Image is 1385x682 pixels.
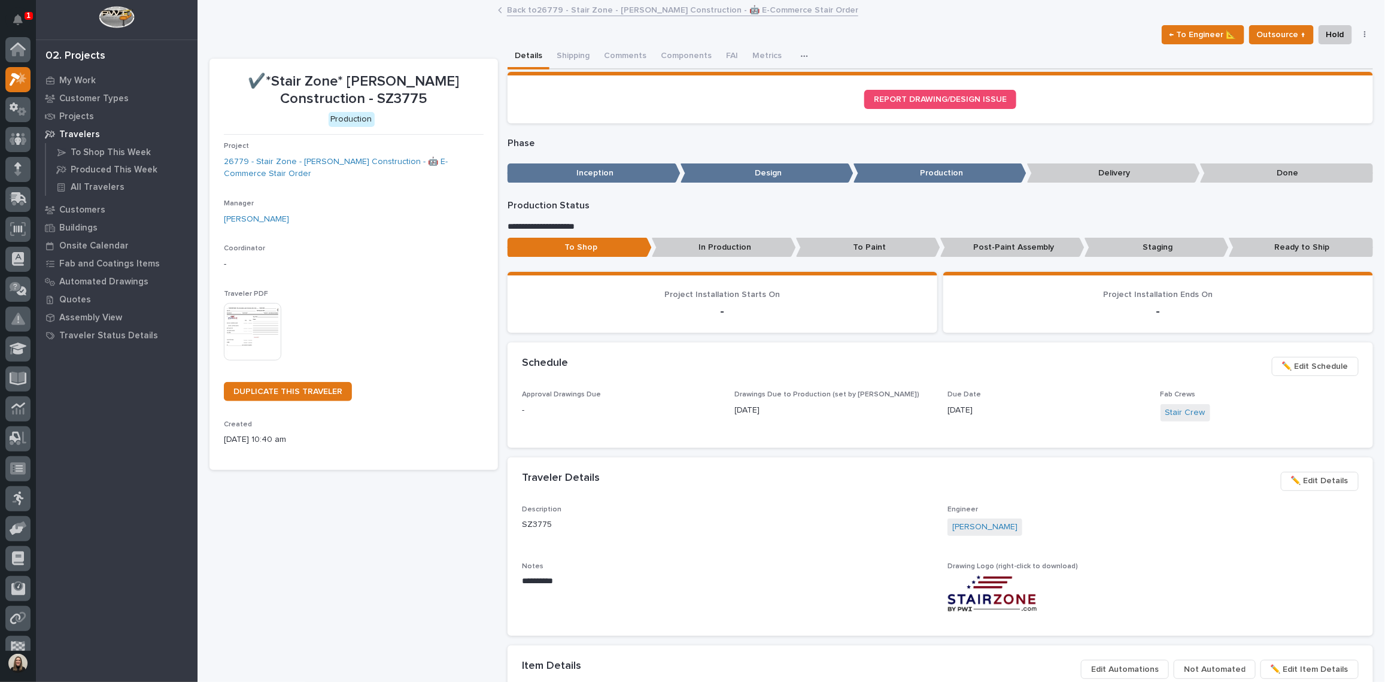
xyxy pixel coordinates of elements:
[1281,472,1359,491] button: ✏️ Edit Details
[1091,662,1159,677] span: Edit Automations
[224,245,265,252] span: Coordinator
[947,391,981,398] span: Due Date
[522,357,568,370] h2: Schedule
[854,163,1026,183] p: Production
[36,201,198,219] a: Customers
[26,11,31,20] p: 1
[1319,25,1352,44] button: Hold
[958,304,1359,319] p: -
[36,290,198,308] a: Quotes
[5,651,31,676] button: users-avatar
[665,290,780,299] span: Project Installation Starts On
[224,213,289,226] a: [PERSON_NAME]
[1282,359,1348,374] span: ✏️ Edit Schedule
[59,223,98,234] p: Buildings
[59,295,91,305] p: Quotes
[719,44,745,69] button: FAI
[507,2,858,16] a: Back to26779 - Stair Zone - [PERSON_NAME] Construction - 🤖 E-Commerce Stair Order
[947,506,978,513] span: Engineer
[681,163,854,183] p: Design
[874,95,1007,104] span: REPORT DRAWING/DESIGN ISSUE
[947,563,1078,570] span: Drawing Logo (right-click to download)
[508,44,549,69] button: Details
[522,304,923,319] p: -
[59,331,158,341] p: Traveler Status Details
[947,404,1146,417] p: [DATE]
[71,165,157,175] p: Produced This Week
[654,44,719,69] button: Components
[796,238,940,257] p: To Paint
[71,182,124,193] p: All Travelers
[99,6,134,28] img: Workspace Logo
[735,404,934,417] p: [DATE]
[522,472,600,485] h2: Traveler Details
[522,391,601,398] span: Approval Drawings Due
[1271,662,1348,677] span: ✏️ Edit Item Details
[59,241,129,251] p: Onsite Calendar
[46,161,198,178] a: Produced This Week
[36,125,198,143] a: Travelers
[59,313,122,323] p: Assembly View
[46,178,198,195] a: All Travelers
[947,575,1037,612] img: 0y9FkneqcW5utbupZ0Fjr2Zpa_8IbRPfHMJVj8vuB9k
[36,272,198,290] a: Automated Drawings
[1249,25,1314,44] button: Outsource ↑
[59,111,94,122] p: Projects
[508,163,681,183] p: Inception
[940,238,1085,257] p: Post-Paint Assembly
[71,147,151,158] p: To Shop This Week
[15,14,31,34] div: Notifications1
[522,660,581,673] h2: Item Details
[59,259,160,269] p: Fab and Coatings Items
[1200,163,1373,183] p: Done
[5,7,31,32] button: Notifications
[224,143,249,150] span: Project
[508,138,1373,149] p: Phase
[1165,407,1205,419] a: Stair Crew
[508,200,1373,211] p: Production Status
[522,563,543,570] span: Notes
[224,421,252,428] span: Created
[224,258,484,271] p: -
[1272,357,1359,376] button: ✏️ Edit Schedule
[59,277,148,287] p: Automated Drawings
[59,205,105,216] p: Customers
[36,89,198,107] a: Customer Types
[36,254,198,272] a: Fab and Coatings Items
[522,506,561,513] span: Description
[1081,660,1169,679] button: Edit Automations
[1261,660,1359,679] button: ✏️ Edit Item Details
[549,44,597,69] button: Shipping
[36,237,198,254] a: Onsite Calendar
[46,144,198,160] a: To Shop This Week
[59,93,129,104] p: Customer Types
[1174,660,1256,679] button: Not Automated
[224,434,484,446] p: [DATE] 10:40 am
[597,44,654,69] button: Comments
[36,71,198,89] a: My Work
[1257,28,1306,42] span: Outsource ↑
[224,382,352,401] a: DUPLICATE THIS TRAVELER
[224,73,484,108] p: ✔️*Stair Zone* [PERSON_NAME] Construction - SZ3775
[1291,474,1348,488] span: ✏️ Edit Details
[1161,391,1196,398] span: Fab Crews
[59,129,100,140] p: Travelers
[59,75,96,86] p: My Work
[522,519,933,531] p: SZ3775
[1104,290,1213,299] span: Project Installation Ends On
[36,326,198,344] a: Traveler Status Details
[952,521,1018,534] a: [PERSON_NAME]
[224,200,254,207] span: Manager
[329,112,375,127] div: Production
[735,391,920,398] span: Drawings Due to Production (set by [PERSON_NAME])
[1326,28,1344,42] span: Hold
[36,107,198,125] a: Projects
[1085,238,1229,257] p: Staging
[36,308,198,326] a: Assembly View
[224,290,268,298] span: Traveler PDF
[36,219,198,237] a: Buildings
[864,90,1016,109] a: REPORT DRAWING/DESIGN ISSUE
[233,387,342,396] span: DUPLICATE THIS TRAVELER
[45,50,105,63] div: 02. Projects
[508,238,652,257] p: To Shop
